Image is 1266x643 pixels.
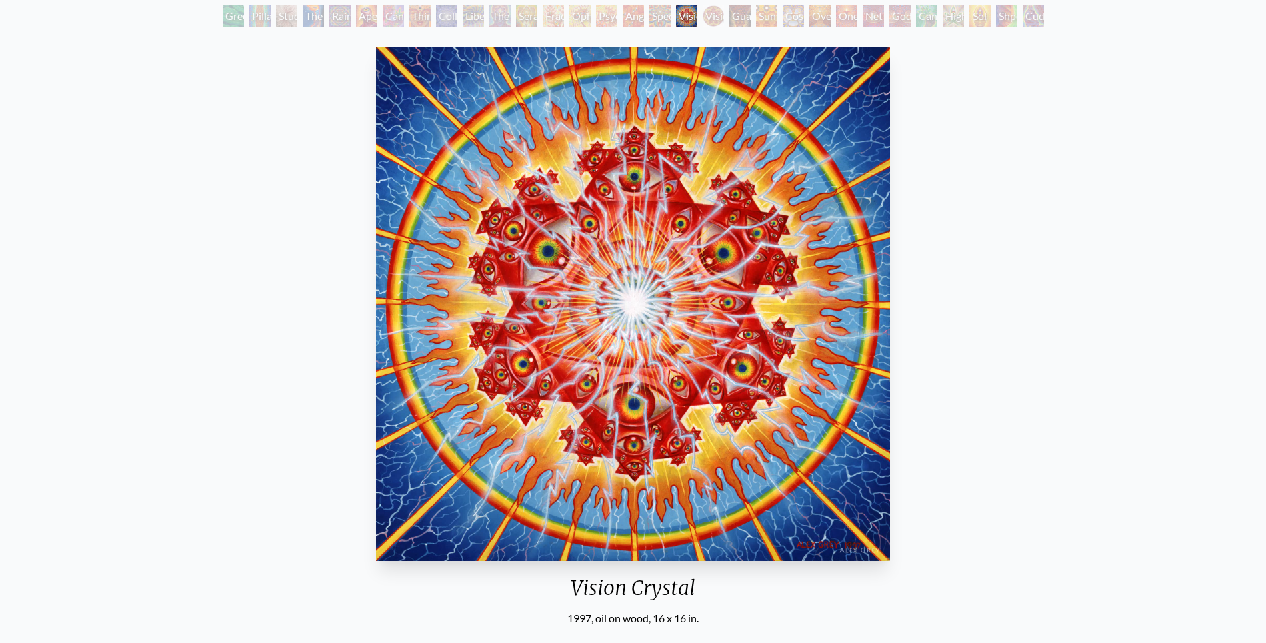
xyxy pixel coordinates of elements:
[596,5,617,27] div: Psychomicrograph of a Fractal Paisley Cherub Feather Tip
[996,5,1017,27] div: Shpongled
[543,5,564,27] div: Fractal Eyes
[969,5,991,27] div: Sol Invictus
[376,47,890,561] img: Vision-Crystal-1997-Alex-Grey-watermarked.jpg
[623,5,644,27] div: Angel Skin
[276,5,297,27] div: Study for the Great Turn
[223,5,244,27] div: Green Hand
[371,576,895,610] div: Vision Crystal
[676,5,697,27] div: Vision Crystal
[1023,5,1044,27] div: Cuddle
[863,5,884,27] div: Net of Being
[783,5,804,27] div: Cosmic Elf
[383,5,404,27] div: Cannabis Sutra
[489,5,511,27] div: The Seer
[371,610,895,626] div: 1997, oil on wood, 16 x 16 in.
[409,5,431,27] div: Third Eye Tears of Joy
[303,5,324,27] div: The Torch
[569,5,591,27] div: Ophanic Eyelash
[916,5,937,27] div: Cannafist
[889,5,911,27] div: Godself
[329,5,351,27] div: Rainbow Eye Ripple
[649,5,671,27] div: Spectral Lotus
[516,5,537,27] div: Seraphic Transport Docking on the Third Eye
[756,5,777,27] div: Sunyata
[249,5,271,27] div: Pillar of Awareness
[729,5,751,27] div: Guardian of Infinite Vision
[356,5,377,27] div: Aperture
[436,5,457,27] div: Collective Vision
[836,5,857,27] div: One
[463,5,484,27] div: Liberation Through Seeing
[703,5,724,27] div: Vision Crystal Tondo
[809,5,831,27] div: Oversoul
[943,5,964,27] div: Higher Vision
